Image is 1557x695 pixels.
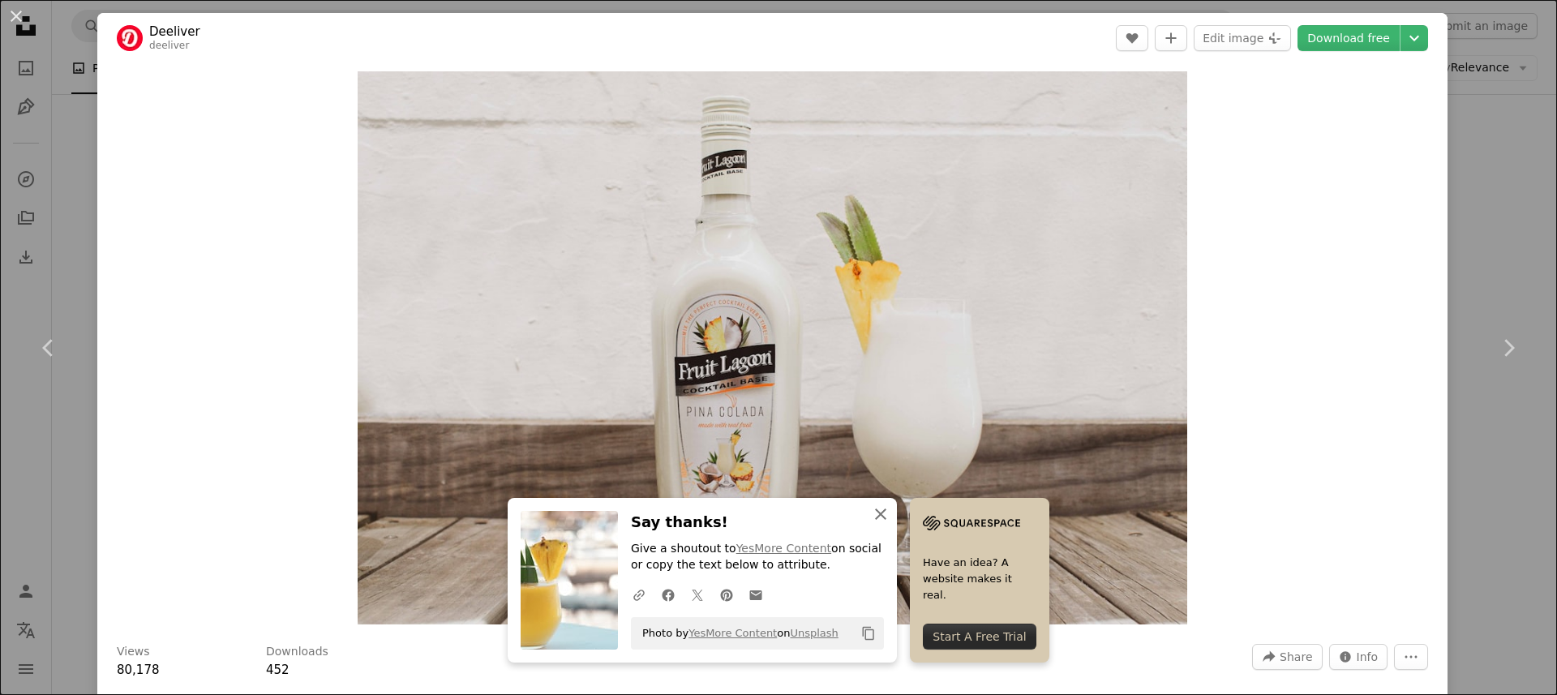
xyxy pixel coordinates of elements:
span: Have an idea? A website makes it real. [923,555,1036,603]
a: Unsplash [790,627,838,639]
img: Go to Deeliver's profile [117,25,143,51]
button: Share this image [1252,644,1322,670]
div: Start A Free Trial [923,624,1036,650]
a: Share over email [741,578,770,611]
button: Copy to clipboard [855,620,882,647]
span: Photo by on [634,620,839,646]
button: Edit image [1194,25,1291,51]
span: 80,178 [117,663,160,677]
a: Share on Pinterest [712,578,741,611]
span: 452 [266,663,290,677]
span: Share [1280,645,1312,669]
button: Like [1116,25,1148,51]
h3: Views [117,644,150,660]
span: Info [1357,645,1379,669]
a: Download free [1297,25,1400,51]
p: Give a shoutout to on social or copy the text below to attribute. [631,541,884,573]
button: More Actions [1394,644,1428,670]
button: Zoom in on this image [358,71,1187,624]
img: file-1705255347840-230a6ab5bca9image [923,511,1020,535]
a: YesMore Content [736,542,831,555]
a: Next [1460,270,1557,426]
button: Choose download size [1400,25,1428,51]
a: Have an idea? A website makes it real.Start A Free Trial [910,498,1049,663]
a: Deeliver [149,24,200,40]
h3: Downloads [266,644,328,660]
img: a bottle of alcohol sitting next to a glass [358,71,1187,624]
button: Stats about this image [1329,644,1388,670]
a: Share on Twitter [683,578,712,611]
a: YesMore Content [688,627,777,639]
a: deeliver [149,40,189,51]
button: Add to Collection [1155,25,1187,51]
a: Share on Facebook [654,578,683,611]
h3: Say thanks! [631,511,884,534]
